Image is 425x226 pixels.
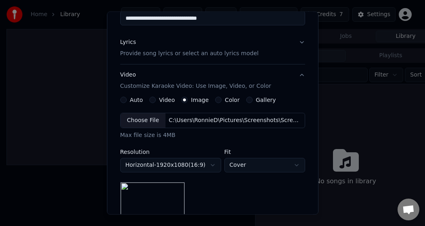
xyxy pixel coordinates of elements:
[120,64,305,97] button: VideoCustomize Karaoke Video: Use Image, Video, or Color
[159,97,175,103] label: Video
[224,149,305,155] label: Fit
[120,50,259,58] p: Provide song lyrics or select an auto lyrics model
[120,149,221,155] label: Resolution
[130,97,143,103] label: Auto
[121,113,166,128] div: Choose File
[120,38,136,46] div: Lyrics
[120,71,271,90] div: Video
[165,116,303,124] div: C:\Users\RonnieD\Pictures\Screenshots\Screenshot [DATE] 210730.png
[120,131,305,139] div: Max file size is 4MB
[256,97,276,103] label: Gallery
[191,97,209,103] label: Image
[120,82,271,90] p: Customize Karaoke Video: Use Image, Video, or Color
[120,32,305,64] button: LyricsProvide song lyrics or select an auto lyrics model
[225,97,240,103] label: Color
